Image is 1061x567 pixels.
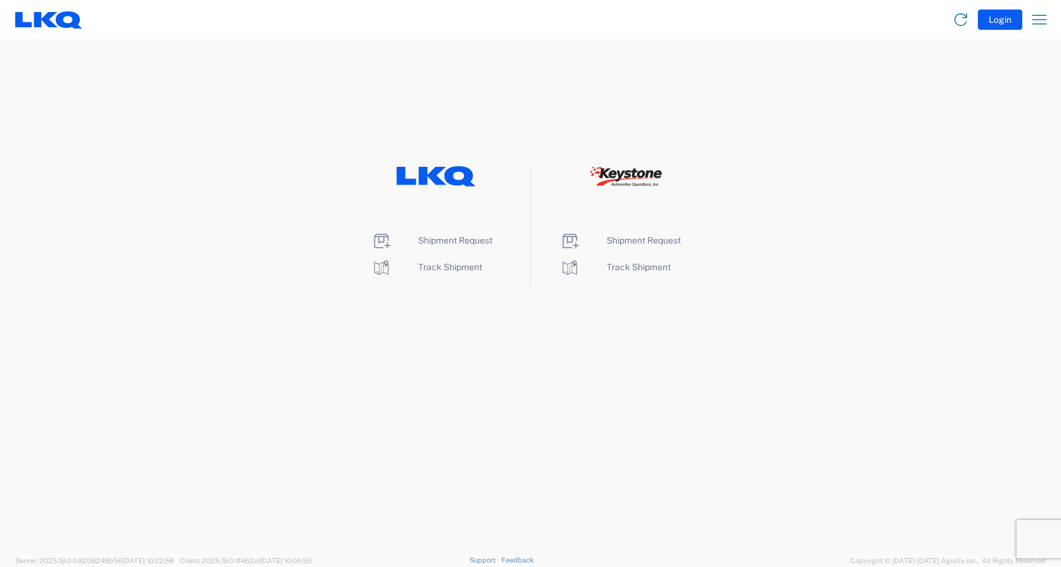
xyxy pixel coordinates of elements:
a: Shipment Request [560,235,681,245]
a: Feedback [501,556,534,564]
a: Track Shipment [371,262,482,272]
span: Shipment Request [418,235,492,245]
span: Shipment Request [607,235,681,245]
span: Copyright © [DATE]-[DATE] Agistix Inc., All Rights Reserved [850,555,1046,566]
span: Client: 2025.19.0-1f462a1 [180,557,312,564]
button: Login [978,10,1022,30]
span: Server: 2025.19.0-b9208248b56 [15,557,174,564]
a: Support [470,556,501,564]
span: [DATE] 10:22:58 [122,557,174,564]
a: Track Shipment [560,262,671,272]
span: [DATE] 10:06:59 [260,557,312,564]
a: Shipment Request [371,235,492,245]
span: Track Shipment [418,262,482,272]
span: Track Shipment [607,262,671,272]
